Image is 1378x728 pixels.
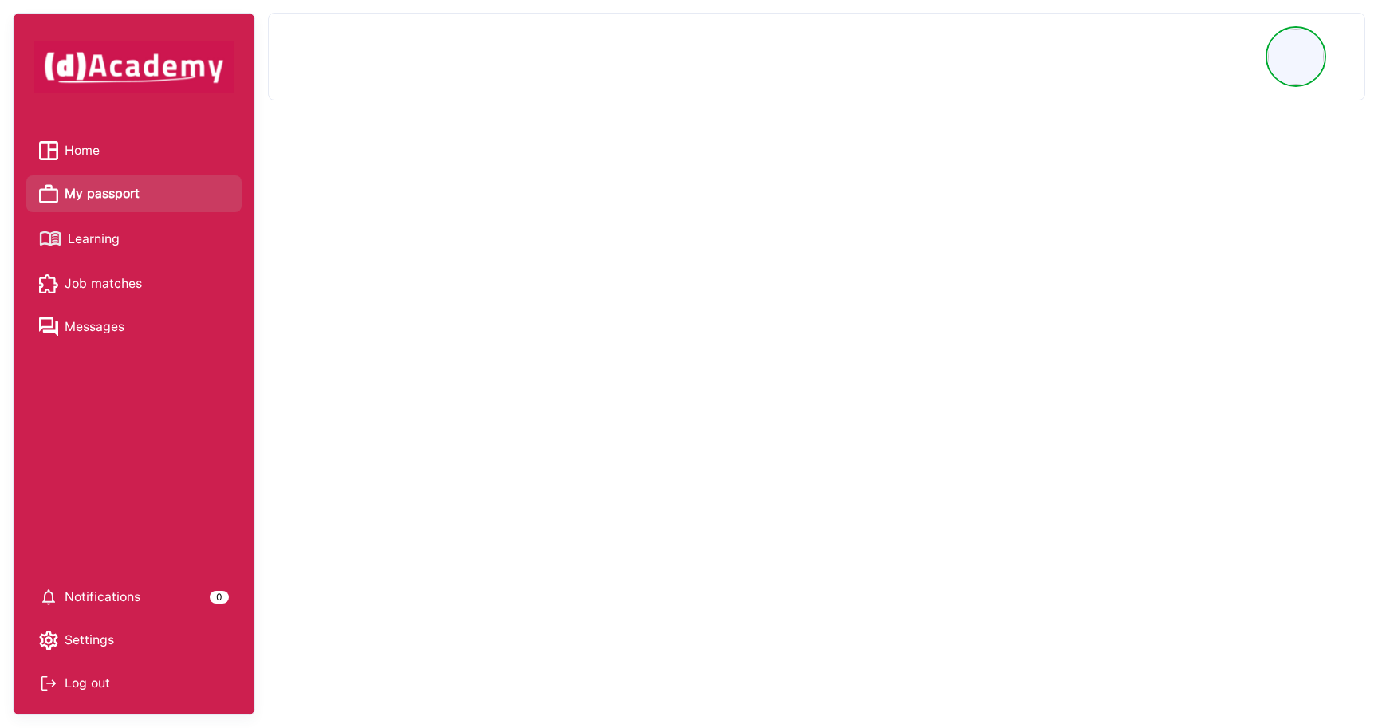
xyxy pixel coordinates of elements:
div: Log out [39,671,229,695]
span: Messages [65,315,124,339]
a: Job matches iconJob matches [39,272,229,296]
a: My passport iconMy passport [39,182,229,206]
img: Learning icon [39,225,61,253]
img: Messages icon [39,317,58,336]
img: setting [39,588,58,607]
img: Job matches icon [39,274,58,293]
img: My passport icon [39,184,58,203]
img: Log out [39,674,58,693]
span: Settings [65,628,114,652]
img: Profile [1268,29,1324,85]
span: Home [65,139,100,163]
span: Notifications [65,585,140,609]
img: setting [39,631,58,650]
img: Home icon [39,141,58,160]
a: Learning iconLearning [39,225,229,253]
span: Learning [68,227,120,251]
span: My passport [65,182,140,206]
span: Job matches [65,272,142,296]
img: dAcademy [34,41,234,93]
div: 0 [210,591,229,604]
a: Messages iconMessages [39,315,229,339]
a: Home iconHome [39,139,229,163]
